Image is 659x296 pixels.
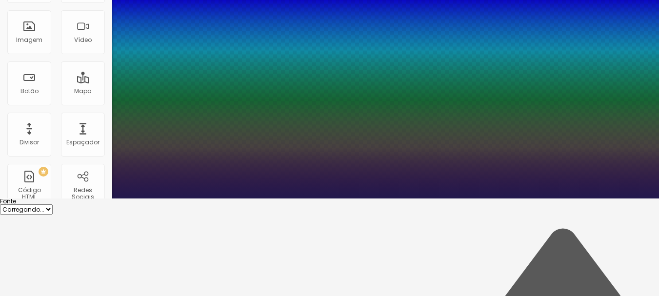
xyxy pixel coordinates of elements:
[66,139,100,146] div: Espaçador
[74,37,92,43] div: Vídeo
[10,187,48,201] div: Código HTML
[20,139,39,146] div: Divisor
[74,88,92,95] div: Mapa
[20,88,39,95] div: Botão
[63,187,102,201] div: Redes Sociais
[16,37,42,43] div: Imagem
